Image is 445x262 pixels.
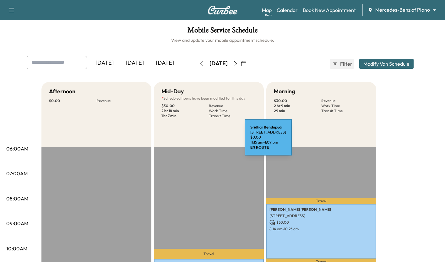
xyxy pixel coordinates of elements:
[6,195,28,202] p: 08:00AM
[209,113,256,118] p: Transit Time
[161,108,209,113] p: 2 hr 18 min
[6,245,27,252] p: 10:00AM
[321,103,369,108] p: Work Time
[6,145,28,152] p: 06:00AM
[269,227,373,232] p: 8:14 am - 10:23 am
[161,113,209,118] p: 1 hr 7 min
[49,98,96,103] p: $ 0.00
[269,207,373,212] p: [PERSON_NAME] [PERSON_NAME]
[321,98,369,103] p: Revenue
[150,56,180,70] div: [DATE]
[330,59,354,69] button: Filter
[6,220,28,227] p: 09:00AM
[250,140,286,145] p: 11:15 am - 1:09 pm
[269,213,373,218] p: [STREET_ADDRESS]
[209,103,256,108] p: Revenue
[274,98,321,103] p: $ 30.00
[262,6,272,14] a: MapBeta
[6,170,28,177] p: 07:00AM
[274,87,295,96] h5: Morning
[6,37,439,43] h6: View and update your mobile appointment schedule.
[265,13,272,18] div: Beta
[250,125,282,129] b: Sridhar Bendapudi
[209,108,256,113] p: Work Time
[120,56,150,70] div: [DATE]
[375,6,430,14] span: Mercedes-Benz of Plano
[49,87,75,96] h5: Afternoon
[208,6,238,14] img: Curbee Logo
[209,60,228,68] div: [DATE]
[274,103,321,108] p: 2 hr 9 min
[161,96,256,101] p: Scheduled hours have been modified for this day
[161,87,184,96] h5: Mid-Day
[303,6,356,14] a: Book New Appointment
[154,249,264,259] p: Travel
[269,220,373,225] p: $ 30.00
[6,26,439,37] h1: Mobile Service Schedule
[359,59,414,69] button: Modify Van Schedule
[250,145,269,150] b: EN ROUTE
[340,60,351,68] span: Filter
[274,108,321,113] p: 29 min
[266,198,376,204] p: Travel
[90,56,120,70] div: [DATE]
[250,130,286,135] p: [STREET_ADDRESS]
[96,98,144,103] p: Revenue
[277,6,298,14] a: Calendar
[250,135,286,140] p: $ 0.00
[321,108,369,113] p: Transit Time
[161,103,209,108] p: $ 30.00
